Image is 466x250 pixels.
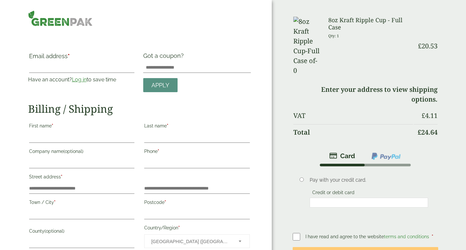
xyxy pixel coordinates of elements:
[29,172,135,183] label: Street address
[328,33,339,38] small: Qty: 1
[29,147,135,158] label: Company name
[143,78,178,92] a: Apply
[293,17,320,75] img: 8oz Kraft Ripple Cup-Full Case of-0
[158,149,159,154] abbr: required
[151,235,230,248] span: United Kingdom (UK)
[310,176,428,184] p: Pay with your credit card.
[52,123,53,128] abbr: required
[29,53,135,62] label: Email address
[28,103,251,115] h2: Billing / Shipping
[144,198,250,209] label: Postcode
[418,128,438,137] bdi: 24.64
[328,17,413,31] h3: 8oz Kraft Ripple Cup - Full Case
[305,234,430,239] span: I have read and agree to the website
[54,200,56,205] abbr: required
[418,128,421,137] span: £
[384,234,429,239] a: terms and conditions
[293,82,437,107] td: Enter your address to view shipping options.
[329,152,355,160] img: stripe.png
[312,200,426,206] iframe: Secure card payment input frame
[178,225,180,230] abbr: required
[164,200,166,205] abbr: required
[293,108,413,124] th: VAT
[144,147,250,158] label: Phone
[310,190,357,197] label: Credit or debit card
[432,234,433,239] abbr: required
[68,53,70,59] abbr: required
[151,82,169,89] span: Apply
[418,42,438,50] bdi: 20.53
[28,10,93,26] img: GreenPak Supplies
[72,76,87,83] a: Log in
[28,76,136,84] p: Have an account? to save time
[29,121,135,132] label: First name
[371,152,401,160] img: ppcp-gateway.png
[143,52,186,62] label: Got a coupon?
[144,234,250,248] span: Country/Region
[167,123,168,128] abbr: required
[61,174,62,179] abbr: required
[144,121,250,132] label: Last name
[29,198,135,209] label: Town / City
[63,149,83,154] span: (optional)
[144,223,250,234] label: Country/Region
[422,111,438,120] bdi: 4.11
[418,42,422,50] span: £
[422,111,425,120] span: £
[293,124,413,140] th: Total
[44,228,64,234] span: (optional)
[29,226,135,238] label: County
